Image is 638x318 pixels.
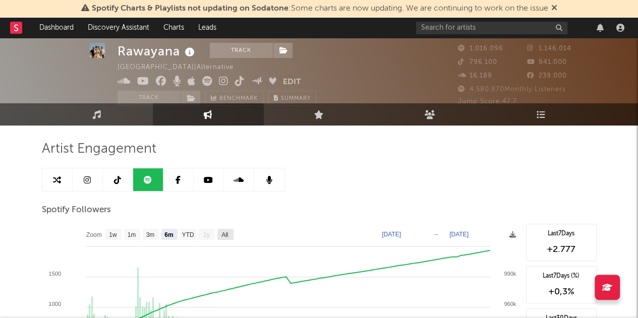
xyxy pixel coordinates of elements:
[81,18,156,38] a: Discovery Assistant
[527,45,571,52] span: 1.146.014
[86,231,102,238] text: Zoom
[32,18,81,38] a: Dashboard
[127,231,136,238] text: 1m
[458,73,492,79] span: 16.189
[458,86,566,93] span: 4.580.870 Monthly Listeners
[283,76,301,89] button: Edit
[92,5,288,13] span: Spotify Charts & Playlists not updating on Sodatone
[458,45,503,52] span: 1.016.096
[210,43,273,58] button: Track
[118,91,181,106] button: Track
[382,231,401,238] text: [DATE]
[221,231,228,238] text: All
[268,91,316,106] button: Summary
[203,231,209,238] text: 1y
[504,301,516,307] text: 960k
[532,243,591,256] div: +2.777
[504,271,516,277] text: 990k
[449,231,469,238] text: [DATE]
[191,18,223,38] a: Leads
[164,231,173,238] text: 6m
[416,22,567,34] input: Search for artists
[433,231,439,238] text: →
[527,73,567,79] span: 239.000
[532,229,591,238] div: Last 7 Days
[219,93,258,105] span: Benchmark
[109,231,117,238] text: 1w
[146,231,154,238] text: 3m
[92,5,548,13] span: : Some charts are now updating. We are continuing to work on the issue
[532,286,591,298] div: +0,3 %
[42,143,156,155] span: Artist Engagement
[48,271,61,277] text: 1500
[532,272,591,281] div: Last 7 Days (%)
[458,98,517,105] span: Jump Score: 47.7
[48,301,61,307] text: 1000
[458,59,497,66] span: 796.100
[551,5,557,13] span: Dismiss
[118,61,245,74] div: [GEOGRAPHIC_DATA] | Alternative
[182,231,194,238] text: YTD
[205,91,263,106] a: Benchmark
[281,96,311,101] span: Summary
[156,18,191,38] a: Charts
[42,204,111,216] span: Spotify Followers
[118,43,197,59] div: Rawayana
[527,59,567,66] span: 941.000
